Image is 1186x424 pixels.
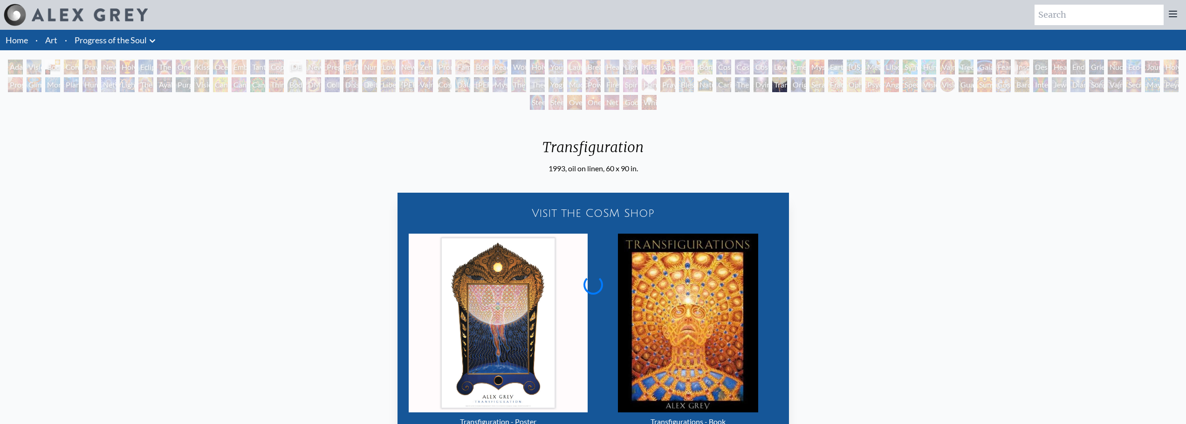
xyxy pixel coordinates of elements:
div: Transfiguration [535,139,651,163]
div: Praying Hands [660,77,675,92]
div: Zena Lotus [418,60,433,74]
div: White Light [642,95,657,110]
div: Vision Tree [194,77,209,92]
div: Reading [493,60,507,74]
div: Fractal Eyes [828,77,843,92]
div: Vajra Being [1108,77,1123,92]
div: Eco-Atlas [1126,60,1141,74]
div: One [586,95,601,110]
div: Cosmic Lovers [754,60,768,74]
div: Embracing [232,60,247,74]
div: Nature of Mind [698,77,713,92]
div: Caring [716,77,731,92]
div: Angel Skin [884,77,899,92]
div: Dalai Lama [455,77,470,92]
div: Pregnancy [325,60,340,74]
div: Cannabis Mudra [213,77,228,92]
div: Emerald Grail [791,60,806,74]
div: Metamorphosis [865,60,880,74]
div: Vision [PERSON_NAME] [940,77,955,92]
div: Visit the CoSM Shop [403,198,783,228]
div: Mayan Being [1145,77,1160,92]
div: Mudra [567,77,582,92]
div: Glimpsing the Empyrean [27,77,41,92]
div: Bond [698,60,713,74]
a: Home [6,35,28,45]
div: Journey of the Wounded Healer [1145,60,1160,74]
div: Earth Energies [828,60,843,74]
div: Sunyata [977,77,992,92]
div: Lilacs [884,60,899,74]
div: [DEMOGRAPHIC_DATA] Embryo [288,60,302,74]
div: Nuclear Crucifixion [1108,60,1123,74]
div: Vajra Guru [418,77,433,92]
div: Nursing [362,60,377,74]
div: Symbiosis: Gall Wasp & Oak Tree [903,60,918,74]
div: Visionary Origin of Language [27,60,41,74]
div: Deities & Demons Drinking from the Milky Pool [362,77,377,92]
div: Body/Mind as a Vibratory Field of Energy [288,77,302,92]
div: Theologue [530,77,545,92]
div: Third Eye Tears of Joy [269,77,284,92]
div: Song of Vajra Being [1089,77,1104,92]
div: Vision Crystal [921,77,936,92]
div: Psychomicrograph of a Fractal Paisley Cherub Feather Tip [865,77,880,92]
div: Power to the Peaceful [586,77,601,92]
div: Cannabis Sutra [232,77,247,92]
div: Tree & Person [959,60,973,74]
div: Family [455,60,470,74]
div: Planetary Prayers [64,77,79,92]
li: · [61,30,71,50]
div: The Shulgins and their Alchemical Angels [138,77,153,92]
div: Seraphic Transport Docking on the Third Eye [809,77,824,92]
div: Liberation Through Seeing [381,77,396,92]
div: Endarkenment [1070,60,1085,74]
div: Love Circuit [381,60,396,74]
div: Humming Bird [921,60,936,74]
div: Diamond Being [1070,77,1085,92]
div: Firewalking [604,77,619,92]
div: Fear [996,60,1011,74]
div: Tantra [250,60,265,74]
div: Peyote Being [1164,77,1179,92]
div: Holy Grail [120,60,135,74]
div: Contemplation [64,60,79,74]
li: · [32,30,41,50]
div: Lightworker [120,77,135,92]
div: Spirit Animates the Flesh [623,77,638,92]
div: Newborn [306,60,321,74]
div: Cannabacchus [250,77,265,92]
div: Praying [82,60,97,74]
div: [PERSON_NAME] [474,77,489,92]
div: Interbeing [1033,77,1048,92]
div: Kiss of the [MEDICAL_DATA] [642,60,657,74]
div: Prostration [8,77,23,92]
div: Aperture [660,60,675,74]
div: Empowerment [679,60,694,74]
div: Birth [343,60,358,74]
div: Hands that See [642,77,657,92]
div: New Family [399,60,414,74]
div: Ophanic Eyelash [847,77,862,92]
div: Gaia [977,60,992,74]
div: Body, Mind, Spirit [45,60,60,74]
div: Blessing Hand [679,77,694,92]
div: Ocean of Love Bliss [213,60,228,74]
div: Steeplehead 2 [548,95,563,110]
div: Young & Old [548,60,563,74]
div: Ayahuasca Visitation [157,77,172,92]
div: Breathing [586,60,601,74]
div: Love is a Cosmic Force [772,60,787,74]
div: Mysteriosa 2 [809,60,824,74]
div: Yogi & the Möbius Sphere [548,77,563,92]
div: Laughing Man [567,60,582,74]
div: Cosmic Creativity [716,60,731,74]
div: Oversoul [567,95,582,110]
div: Cosmic Artist [735,60,750,74]
div: Jewel Being [1052,77,1067,92]
a: Progress of the Soul [75,34,147,47]
div: Boo-boo [474,60,489,74]
div: Spectral Lotus [903,77,918,92]
div: Kissing [194,60,209,74]
div: Promise [437,60,452,74]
